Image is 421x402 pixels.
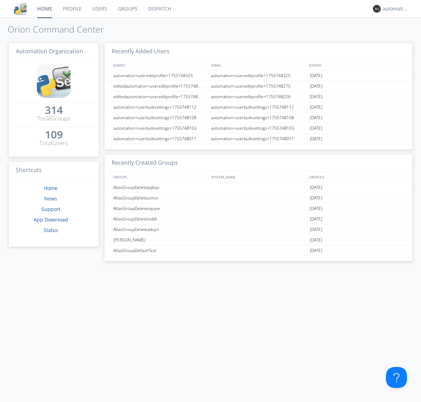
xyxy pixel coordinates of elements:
[209,60,307,70] div: EMAIL
[45,131,63,139] a: 109
[105,193,412,203] a: AtlasGroupDeletezzhov[DATE]
[45,131,63,138] div: 109
[112,203,209,213] div: AtlasGroupDeleteoquyw
[310,123,322,134] span: [DATE]
[105,91,412,102] a: editedautomation+usereditprofile+1755748226automation+usereditprofile+1755748226[DATE]
[209,91,308,102] div: automation+usereditprofile+1755748226
[105,113,412,123] a: automation+userbulksettings+1755748108automation+userbulksettings+1755748108[DATE]
[310,70,322,81] span: [DATE]
[105,43,412,60] h3: Recently Added Users
[112,134,209,144] div: automation+userbulksettings+1755748011
[112,81,209,91] div: editedautomation+usereditprofile+1755748275
[34,216,68,223] a: App Download
[105,214,412,224] a: AtlasGroupDeleteloddi[DATE]
[45,107,63,115] a: 314
[112,235,209,245] div: [PERSON_NAME]
[105,245,412,256] a: AtlasGroupDefaultTest[DATE]
[39,139,68,147] div: Total Users
[209,70,308,81] div: automation+usereditprofile+1755748325
[307,172,406,182] div: CREATED
[310,102,322,113] span: [DATE]
[209,102,308,112] div: automation+userbulksettings+1755748112
[310,182,322,193] span: [DATE]
[16,47,83,55] span: Automation Organization
[310,203,322,214] span: [DATE]
[105,235,412,245] a: [PERSON_NAME][DATE]
[112,102,209,112] div: automation+userbulksettings+1755748112
[9,162,99,179] h3: Shortcuts
[112,113,209,123] div: automation+userbulksettings+1755748108
[41,206,60,212] a: Support
[112,123,209,133] div: automation+userbulksettings+1755748103
[386,367,407,388] iframe: Toggle Customer Support
[105,224,412,235] a: AtlasGroupDeleteaduyn[DATE]
[44,227,58,233] a: Status
[112,60,208,70] div: NAMES
[105,81,412,91] a: editedautomation+usereditprofile+1755748275automation+usereditprofile+1755748275[DATE]
[310,81,322,91] span: [DATE]
[310,214,322,224] span: [DATE]
[105,102,412,113] a: automation+userbulksettings+1755748112automation+userbulksettings+1755748112[DATE]
[105,123,412,134] a: automation+userbulksettings+1755748103automation+userbulksettings+1755748103[DATE]
[112,182,209,192] div: AtlasGroupDeletepqkqu
[209,172,307,182] div: SYSTEM_NAME
[37,64,71,98] img: cddb5a64eb264b2086981ab96f4c1ba7
[45,107,63,114] div: 314
[44,195,57,202] a: News
[105,134,412,144] a: automation+userbulksettings+1755748011automation+userbulksettings+1755748011[DATE]
[105,70,412,81] a: automation+usereditprofile+1755748325automation+usereditprofile+1755748325[DATE]
[112,172,208,182] div: GROUPS
[105,155,412,172] h3: Recently Created Groups
[44,185,58,191] a: Home
[105,182,412,193] a: AtlasGroupDeletepqkqu[DATE]
[112,91,209,102] div: editedautomation+usereditprofile+1755748226
[209,134,308,144] div: automation+userbulksettings+1755748011
[112,70,209,81] div: automation+usereditprofile+1755748325
[37,115,71,123] div: Total Groups
[310,235,322,245] span: [DATE]
[373,5,381,13] img: 373638.png
[382,5,409,12] div: automation+atlas0004
[209,81,308,91] div: automation+usereditprofile+1755748275
[209,113,308,123] div: automation+userbulksettings+1755748108
[112,193,209,203] div: AtlasGroupDeletezzhov
[112,224,209,234] div: AtlasGroupDeleteaduyn
[310,91,322,102] span: [DATE]
[310,224,322,235] span: [DATE]
[310,113,322,123] span: [DATE]
[209,123,308,133] div: automation+userbulksettings+1755748103
[307,60,406,70] div: JOINED
[112,245,209,255] div: AtlasGroupDefaultTest
[14,2,27,15] img: cddb5a64eb264b2086981ab96f4c1ba7
[310,245,322,256] span: [DATE]
[112,214,209,224] div: AtlasGroupDeleteloddi
[310,193,322,203] span: [DATE]
[310,134,322,144] span: [DATE]
[105,203,412,214] a: AtlasGroupDeleteoquyw[DATE]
